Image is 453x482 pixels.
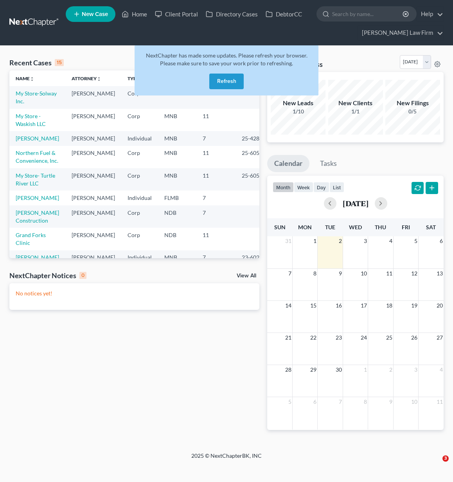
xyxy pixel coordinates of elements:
p: No notices yet! [16,290,253,297]
span: 31 [284,236,292,246]
div: 2025 © NextChapterBK, INC [39,452,414,466]
span: 28 [284,365,292,374]
td: 11 [196,168,235,191]
span: 15 [309,301,317,310]
a: [PERSON_NAME] [16,135,59,142]
span: Sat [426,224,436,230]
td: 7 [196,191,235,205]
a: My Store- Turtle River LLC [16,172,55,187]
span: 19 [410,301,418,310]
span: 3 [442,455,449,462]
a: [PERSON_NAME] [16,194,59,201]
span: Thu [375,224,386,230]
div: New Leads [271,99,325,108]
span: 26 [410,333,418,342]
a: Attorneyunfold_more [72,76,101,81]
div: Recent Cases [9,58,64,67]
td: Individual [121,131,158,146]
div: 1/10 [271,108,325,115]
button: Refresh [209,74,244,89]
div: 0 [79,272,86,279]
span: 7 [338,397,343,406]
td: 11 [196,228,235,250]
div: 1/1 [328,108,383,115]
span: 17 [360,301,368,310]
td: 7 [196,250,235,265]
span: 14 [284,301,292,310]
td: Corp [121,109,158,131]
a: Client Portal [151,7,202,21]
span: 5 [288,397,292,406]
td: 11 [196,109,235,131]
td: MNB [158,168,196,191]
div: 0/5 [385,108,440,115]
td: 25-42840 [235,131,273,146]
a: View All [237,273,256,279]
td: Corp [121,86,158,108]
a: Home [118,7,151,21]
span: 16 [335,301,343,310]
td: MNB [158,250,196,265]
td: [PERSON_NAME] [65,146,121,168]
div: New Filings [385,99,440,108]
span: 1 [313,236,317,246]
td: 7 [196,131,235,146]
td: [PERSON_NAME] [65,168,121,191]
span: 2 [338,236,343,246]
span: 23 [335,333,343,342]
a: Typeunfold_more [128,76,144,81]
td: Corp [121,146,158,168]
a: Tasks [313,155,344,172]
td: 25-60536 [235,146,273,168]
span: 18 [385,301,393,310]
span: 9 [338,269,343,278]
span: 13 [436,269,444,278]
td: Individual [121,250,158,265]
span: 25 [385,333,393,342]
span: 5 [413,236,418,246]
a: My Store - Waskish LLC [16,113,46,127]
button: month [273,182,294,192]
span: 4 [388,236,393,246]
span: NextChapter has made some updates. Please refresh your browser. Please make sure to save your wor... [146,52,307,67]
td: 7 [196,205,235,228]
span: 3 [363,236,368,246]
span: 1 [363,365,368,374]
a: [PERSON_NAME] Law Firm [358,26,443,40]
a: My Store-Solway Inc. [16,90,57,104]
span: 29 [309,365,317,374]
a: [PERSON_NAME] Construction [16,209,59,224]
td: 25-60512 [235,168,273,191]
a: Directory Cases [202,7,262,21]
a: Grand Forks Clinic [16,232,46,246]
span: Wed [349,224,362,230]
td: 23-60284 [235,250,273,265]
span: 6 [439,236,444,246]
span: 11 [436,397,444,406]
td: Corp [121,228,158,250]
span: 27 [436,333,444,342]
a: DebtorCC [262,7,306,21]
a: Northern Fuel & Convenience, Inc. [16,149,58,164]
td: NDB [158,228,196,250]
span: Tue [325,224,335,230]
td: [PERSON_NAME] [65,205,121,228]
span: 22 [309,333,317,342]
span: 3 [413,365,418,374]
td: 11 [196,146,235,168]
td: [PERSON_NAME] [65,131,121,146]
iframe: Intercom live chat [426,455,445,474]
td: MNB [158,109,196,131]
span: 2 [388,365,393,374]
i: unfold_more [97,77,101,81]
span: 7 [288,269,292,278]
td: [PERSON_NAME] [65,86,121,108]
td: [PERSON_NAME] [65,109,121,131]
span: 8 [313,269,317,278]
td: [PERSON_NAME] [65,250,121,265]
button: week [294,182,313,192]
span: 6 [313,397,317,406]
a: Nameunfold_more [16,76,34,81]
span: 9 [388,397,393,406]
span: 11 [385,269,393,278]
